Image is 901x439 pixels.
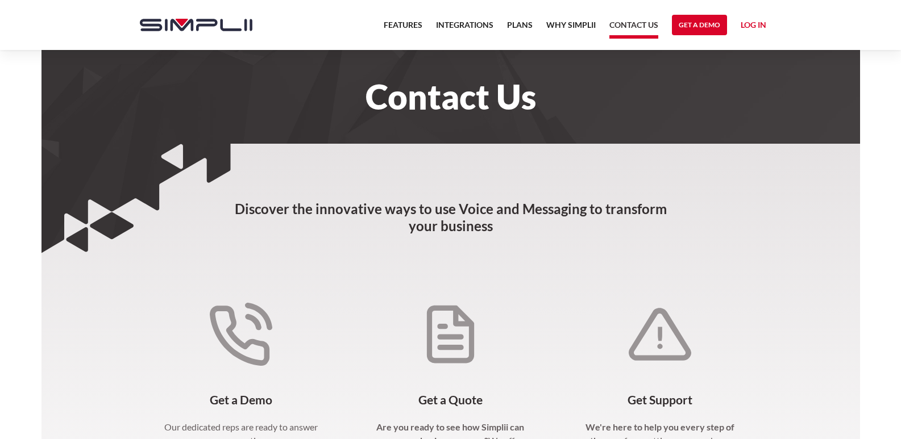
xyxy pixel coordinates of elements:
strong: Discover the innovative ways to use Voice and Messaging to transform your business [235,200,667,234]
a: Get a Demo [672,15,727,35]
img: Simplii [140,19,252,31]
a: Contact US [609,18,658,39]
a: Features [384,18,422,39]
a: Plans [507,18,533,39]
h1: Contact Us [128,84,773,109]
h4: Get a Quote [372,393,529,407]
h4: Get a Demo [163,393,320,407]
h4: Get Support [582,393,739,407]
a: Why Simplii [546,18,596,39]
a: Integrations [436,18,493,39]
a: Log in [741,18,766,35]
